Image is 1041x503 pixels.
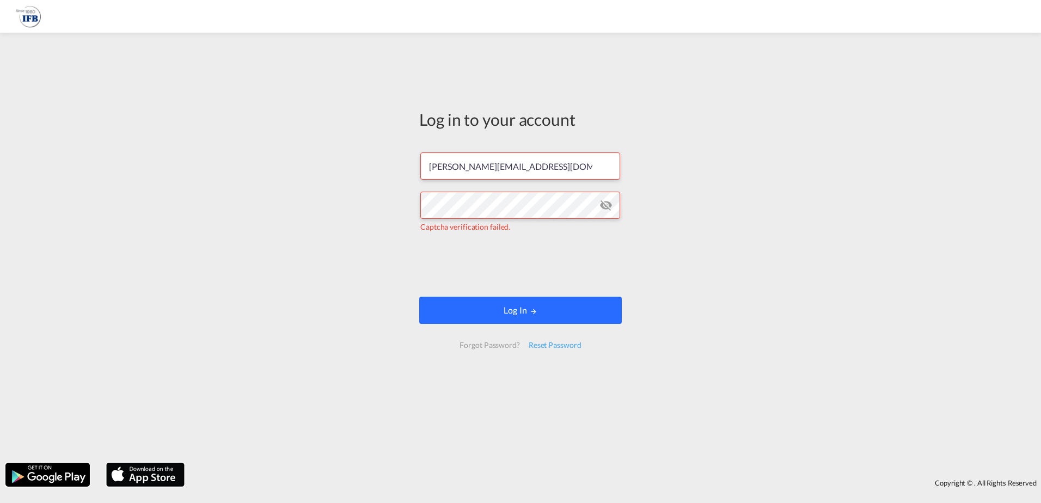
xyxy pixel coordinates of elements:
button: LOGIN [419,297,622,324]
div: Reset Password [524,335,586,355]
img: de31bbe0256b11eebba44b54815f083d.png [16,4,41,29]
img: google.png [4,462,91,488]
md-icon: icon-eye-off [599,199,613,212]
span: Captcha verification failed. [420,222,510,231]
img: apple.png [105,462,186,488]
div: Log in to your account [419,108,622,131]
div: Forgot Password? [455,335,524,355]
div: Copyright © . All Rights Reserved [190,474,1041,492]
input: Enter email/phone number [420,152,620,180]
iframe: reCAPTCHA [438,243,603,286]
